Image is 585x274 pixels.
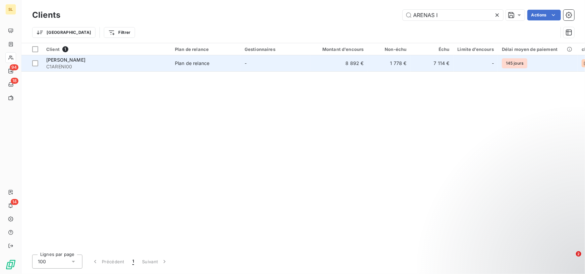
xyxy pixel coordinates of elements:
iframe: Intercom live chat [562,251,578,267]
span: 1 [62,46,68,52]
button: Précédent [88,255,128,269]
button: Suivant [138,255,172,269]
td: 1 778 € [368,55,411,71]
td: 7 114 € [411,55,454,71]
div: Non-échu [372,47,407,52]
span: 94 [10,64,18,70]
div: Limite d’encours [458,47,494,52]
input: Rechercher [403,10,503,20]
button: Filtrer [104,27,135,38]
span: 1 [132,258,134,265]
img: Logo LeanPay [5,259,16,270]
span: 14 [11,199,18,205]
span: 100 [38,258,46,265]
span: Client [46,47,60,52]
iframe: Intercom notifications message [451,209,585,256]
h3: Clients [32,9,60,21]
span: 145 jours [502,58,527,68]
td: 8 892 € [310,55,368,71]
div: SL [5,4,16,15]
span: C1ARENI00 [46,63,167,70]
span: [PERSON_NAME] [46,57,85,63]
span: - [492,60,494,67]
span: - [245,60,247,66]
button: [GEOGRAPHIC_DATA] [32,27,95,38]
div: Montant d'encours [314,47,364,52]
div: Échu [415,47,450,52]
button: Actions [527,10,561,20]
button: 1 [128,255,138,269]
div: Plan de relance [175,47,237,52]
div: Plan de relance [175,60,209,67]
span: 2 [576,251,581,257]
span: 18 [11,78,18,84]
div: Délai moyen de paiement [502,47,574,52]
div: Gestionnaires [245,47,306,52]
